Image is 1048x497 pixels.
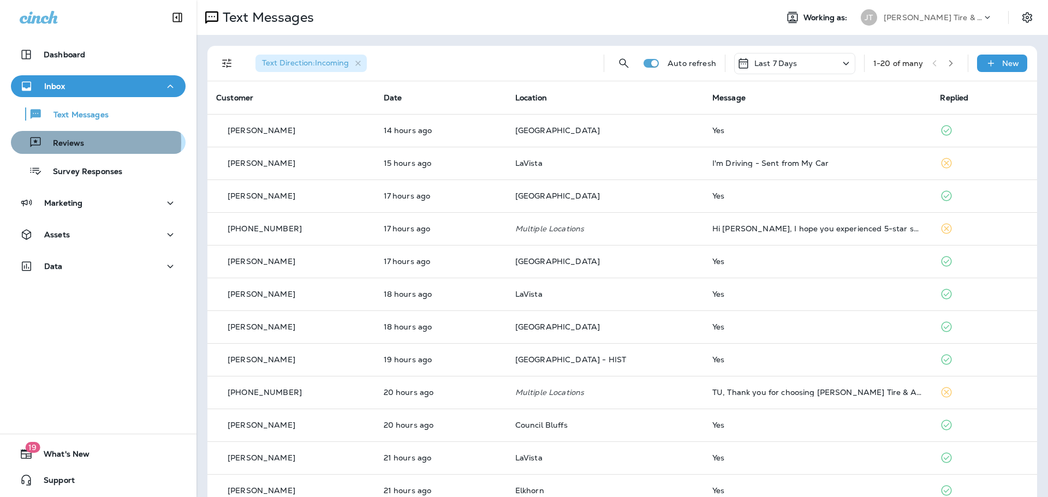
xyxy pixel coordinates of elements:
[712,355,923,364] div: Yes
[228,224,302,233] p: [PHONE_NUMBER]
[384,486,498,495] p: Sep 2, 2025 10:54 AM
[44,50,85,59] p: Dashboard
[11,131,186,154] button: Reviews
[11,75,186,97] button: Inbox
[228,191,295,200] p: [PERSON_NAME]
[228,486,295,495] p: [PERSON_NAME]
[11,255,186,277] button: Data
[515,256,600,266] span: [GEOGRAPHIC_DATA]
[384,224,498,233] p: Sep 2, 2025 03:05 PM
[384,453,498,462] p: Sep 2, 2025 11:28 AM
[712,486,923,495] div: Yes
[515,125,600,135] span: [GEOGRAPHIC_DATA]
[384,257,498,266] p: Sep 2, 2025 02:52 PM
[228,453,295,462] p: [PERSON_NAME]
[33,476,75,489] span: Support
[384,290,498,298] p: Sep 2, 2025 02:11 PM
[228,322,295,331] p: [PERSON_NAME]
[43,110,109,121] p: Text Messages
[712,388,923,397] div: TU, Thank you for choosing Jensen Tire & Auto. Please approve initial work order estimate in the ...
[668,59,716,68] p: Auto refresh
[1002,59,1019,68] p: New
[712,322,923,331] div: Yes
[384,191,498,200] p: Sep 2, 2025 03:07 PM
[873,59,924,68] div: 1 - 20 of many
[11,44,186,65] button: Dashboard
[515,388,695,397] p: Multiple Locations
[712,93,746,103] span: Message
[44,230,70,239] p: Assets
[228,159,295,167] p: [PERSON_NAME]
[42,139,84,149] p: Reviews
[228,421,295,429] p: [PERSON_NAME]
[712,191,923,200] div: Yes
[384,159,498,167] p: Sep 2, 2025 04:58 PM
[42,167,122,177] p: Survey Responses
[515,322,600,332] span: [GEOGRAPHIC_DATA]
[216,52,238,74] button: Filters
[384,355,498,364] p: Sep 2, 2025 12:52 PM
[515,158,543,168] span: LaVista
[613,52,635,74] button: Search Messages
[384,388,498,397] p: Sep 2, 2025 12:04 PM
[11,103,186,125] button: Text Messages
[228,388,302,397] p: [PHONE_NUMBER]
[262,58,349,68] span: Text Direction : Incoming
[33,450,90,463] span: What's New
[754,59,797,68] p: Last 7 Days
[44,262,63,271] p: Data
[515,224,695,233] p: Multiple Locations
[940,93,968,103] span: Replied
[162,7,193,28] button: Collapse Sidebar
[712,257,923,266] div: Yes
[216,93,253,103] span: Customer
[515,289,543,299] span: LaVista
[515,355,626,364] span: [GEOGRAPHIC_DATA] - HIST
[11,159,186,182] button: Survey Responses
[11,469,186,491] button: Support
[515,420,568,430] span: Council Bluffs
[1017,8,1037,27] button: Settings
[255,55,367,72] div: Text Direction:Incoming
[712,453,923,462] div: Yes
[11,192,186,214] button: Marketing
[384,421,498,429] p: Sep 2, 2025 11:48 AM
[712,159,923,167] div: I'm Driving - Sent from My Car
[515,453,543,463] span: LaVista
[44,82,65,91] p: Inbox
[712,421,923,429] div: Yes
[803,13,850,22] span: Working as:
[25,442,40,453] span: 19
[712,290,923,298] div: Yes
[11,224,186,245] button: Assets
[11,443,186,465] button: 19What's New
[515,191,600,201] span: [GEOGRAPHIC_DATA]
[884,13,982,22] p: [PERSON_NAME] Tire & Auto
[712,126,923,135] div: Yes
[384,93,402,103] span: Date
[861,9,877,26] div: JT
[228,290,295,298] p: [PERSON_NAME]
[44,199,82,207] p: Marketing
[228,126,295,135] p: [PERSON_NAME]
[228,355,295,364] p: [PERSON_NAME]
[384,126,498,135] p: Sep 2, 2025 06:23 PM
[384,322,498,331] p: Sep 2, 2025 01:52 PM
[218,9,314,26] p: Text Messages
[228,257,295,266] p: [PERSON_NAME]
[515,486,544,495] span: Elkhorn
[515,93,547,103] span: Location
[712,224,923,233] div: Hi Erlinda, I hope you experienced 5-star service today! A positive review from homeowners like y...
